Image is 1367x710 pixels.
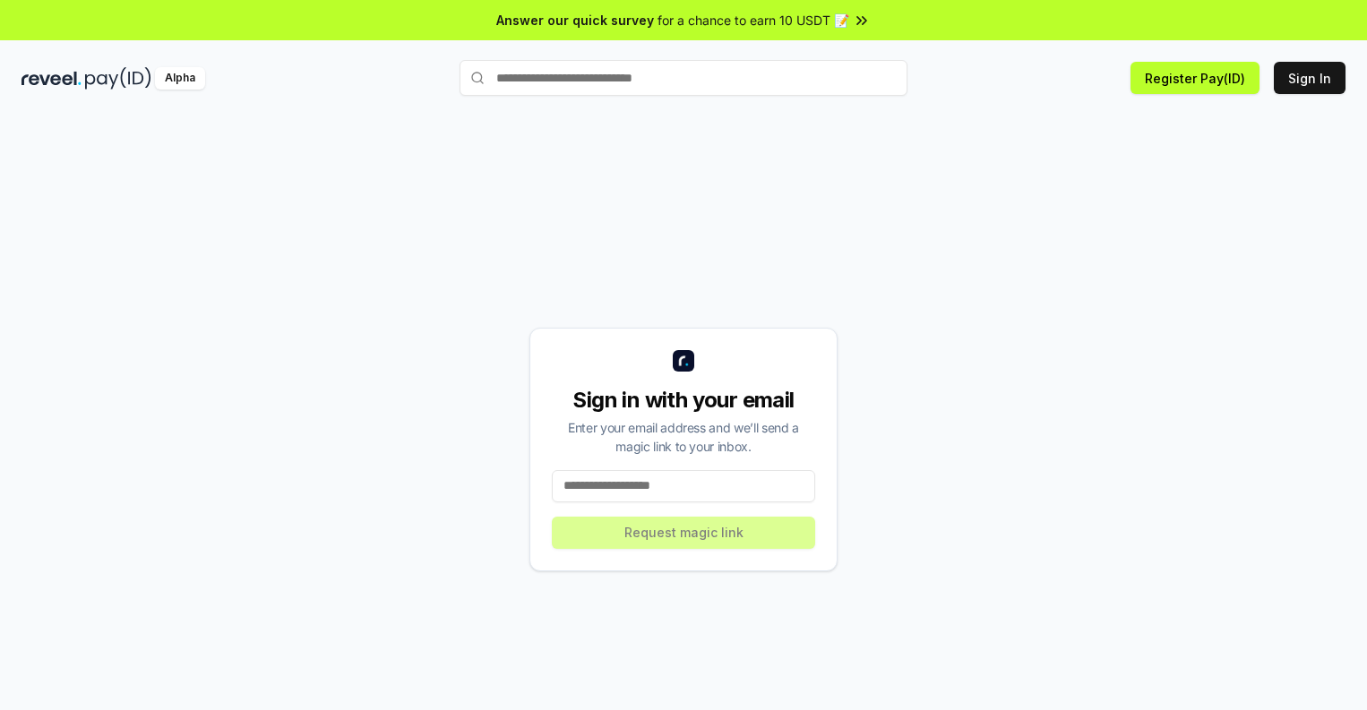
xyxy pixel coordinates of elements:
div: Enter your email address and we’ll send a magic link to your inbox. [552,418,815,456]
img: pay_id [85,67,151,90]
button: Register Pay(ID) [1131,62,1260,94]
img: logo_small [673,350,694,372]
img: reveel_dark [21,67,82,90]
span: Answer our quick survey [496,11,654,30]
span: for a chance to earn 10 USDT 📝 [658,11,849,30]
button: Sign In [1274,62,1346,94]
div: Alpha [155,67,205,90]
div: Sign in with your email [552,386,815,415]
